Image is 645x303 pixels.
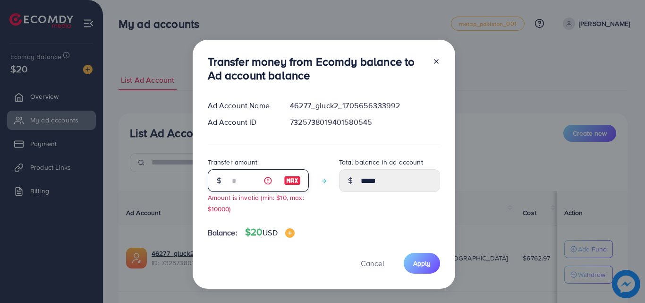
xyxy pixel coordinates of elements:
[208,193,304,213] small: Amount is invalid (min: $10, max: $10000)
[284,175,301,186] img: image
[285,228,295,238] img: image
[282,100,447,111] div: 46277_gluck2_1705656333992
[245,226,295,238] h4: $20
[349,253,396,273] button: Cancel
[413,259,431,268] span: Apply
[208,55,425,82] h3: Transfer money from Ecomdy balance to Ad account balance
[200,117,283,128] div: Ad Account ID
[339,157,423,167] label: Total balance in ad account
[208,157,257,167] label: Transfer amount
[200,100,283,111] div: Ad Account Name
[208,227,238,238] span: Balance:
[263,227,277,238] span: USD
[404,253,440,273] button: Apply
[361,258,384,268] span: Cancel
[282,117,447,128] div: 7325738019401580545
